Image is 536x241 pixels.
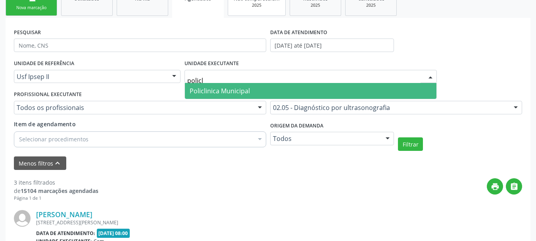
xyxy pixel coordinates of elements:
[187,73,421,89] input: Selecione uma unidade
[17,73,164,81] span: Usf Ipsep II
[14,187,98,195] div: de
[14,58,74,70] label: UNIDADE DE REFERÊNCIA
[36,230,95,237] b: Data de atendimento:
[36,219,403,226] div: [STREET_ADDRESS][PERSON_NAME]
[487,178,503,195] button: print
[14,195,98,202] div: Página 1 de 1
[273,104,506,112] span: 02.05 - Diagnóstico por ultrasonografia
[14,39,266,52] input: Nome, CNS
[184,58,239,70] label: UNIDADE EXECUTANTE
[14,178,98,187] div: 3 itens filtrados
[351,2,391,8] div: 2025
[17,104,250,112] span: Todos os profissionais
[270,39,394,52] input: Selecione um intervalo
[19,135,88,143] span: Selecionar procedimentos
[21,187,98,195] strong: 15104 marcações agendadas
[234,2,280,8] div: 2025
[14,89,82,101] label: PROFISSIONAL EXECUTANTE
[53,159,62,168] i: keyboard_arrow_up
[510,182,519,191] i: 
[270,120,323,132] label: Origem da demanda
[14,156,66,170] button: Menos filtroskeyboard_arrow_up
[398,137,423,151] button: Filtrar
[270,26,327,39] label: DATA DE ATENDIMENTO
[491,182,499,191] i: print
[296,2,335,8] div: 2025
[506,178,522,195] button: 
[97,229,130,238] span: [DATE] 08:00
[273,135,378,143] span: Todos
[12,5,51,11] div: Nova marcação
[190,87,250,95] span: Policlinica Municipal
[14,120,76,128] span: Item de agendamento
[14,26,41,39] label: PESQUISAR
[36,210,92,219] a: [PERSON_NAME]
